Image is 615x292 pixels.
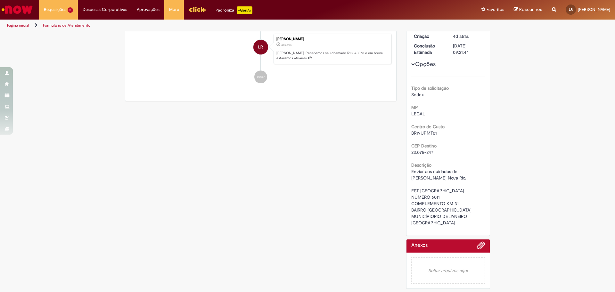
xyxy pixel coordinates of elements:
[258,39,263,55] span: LR
[281,43,291,47] time: 26/09/2025 11:21:41
[137,6,160,13] span: Aprovações
[411,104,418,110] b: MP
[411,143,437,149] b: CEP Destino
[578,7,610,12] span: [PERSON_NAME]
[453,33,483,39] div: 26/09/2025 11:21:41
[411,130,437,136] span: BR19UPMT01
[487,6,504,13] span: Favoritos
[409,33,448,39] dt: Criação
[411,111,425,117] span: LEGAL
[411,85,449,91] b: Tipo de solicitação
[514,7,542,13] a: Rascunhos
[68,7,73,13] span: 2
[5,20,405,31] ul: Trilhas de página
[411,243,428,248] h2: Anexos
[253,40,268,54] div: Leonardo Monteiro Reale
[411,92,424,97] span: Sedex
[276,37,388,41] div: [PERSON_NAME]
[411,257,485,284] em: Soltar arquivos aqui
[453,43,483,55] div: [DATE] 09:21:44
[409,43,448,55] dt: Conclusão Estimada
[83,6,127,13] span: Despesas Corporativas
[189,4,206,14] img: click_logo_yellow_360x200.png
[281,43,291,47] span: 4d atrás
[216,6,252,14] div: Padroniza
[7,23,29,28] a: Página inicial
[411,149,433,155] span: 23.075-247
[130,27,391,90] ul: Histórico de tíquete
[169,6,179,13] span: More
[453,33,469,39] time: 26/09/2025 11:21:41
[453,33,469,39] span: 4d atrás
[130,34,391,64] li: Leonardo Monteiro Reale
[1,3,34,16] img: ServiceNow
[411,124,445,129] b: Centro de Custo
[477,241,485,253] button: Adicionar anexos
[519,6,542,13] span: Rascunhos
[237,6,252,14] p: +GenAi
[411,162,431,168] b: Descrição
[276,51,388,61] p: [PERSON_NAME]! Recebemos seu chamado R13570078 e em breve estaremos atuando.
[569,7,573,12] span: LR
[411,169,471,226] span: Enviar aos cuidados de [PERSON_NAME] Nova Rio. EST [GEOGRAPHIC_DATA] NÚMERO 6011 COMPLEMENTO KM 3...
[44,6,66,13] span: Requisições
[43,23,90,28] a: Formulário de Atendimento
